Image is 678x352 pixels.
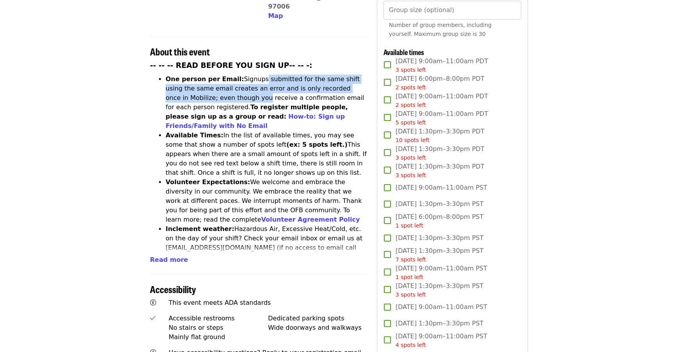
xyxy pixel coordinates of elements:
[286,141,347,148] strong: (ex: 5 spots left.)
[150,44,210,58] span: About this event
[396,84,426,91] span: 2 spots left
[150,315,155,322] i: check icon
[169,332,268,342] div: Mainly flat ground
[396,302,487,312] span: [DATE] 9:00am–11:00am PST
[396,144,484,162] span: [DATE] 1:30pm–3:30pm PDT
[396,281,484,299] span: [DATE] 1:30pm–3:30pm PST
[150,282,196,296] span: Accessibility
[396,172,426,178] span: 3 spots left
[166,178,368,224] li: We welcome and embrace the diversity in our community. We embrace the reality that we work at dif...
[396,92,488,109] span: [DATE] 9:00am–11:00am PDT
[396,292,426,298] span: 3 spots left
[150,256,188,263] span: Read more
[268,11,283,21] button: Map
[384,1,521,20] input: [object Object]
[396,162,484,180] span: [DATE] 1:30pm–3:30pm PDT
[396,264,487,281] span: [DATE] 9:00am–11:00am PST
[396,319,484,328] span: [DATE] 1:30pm–3:30pm PST
[268,314,368,323] div: Dedicated parking spots
[166,225,234,233] strong: Inclement weather:
[261,216,360,223] a: Volunteer Agreement Policy
[396,74,484,92] span: [DATE] 6:00pm–8:00pm PDT
[150,61,312,69] strong: -- -- -- READ BEFORE YOU SIGN UP-- -- -:
[268,12,283,20] span: Map
[396,246,484,264] span: [DATE] 1:30pm–3:30pm PST
[396,127,484,144] span: [DATE] 1:30pm–3:30pm PDT
[396,342,426,348] span: 4 spots left
[396,233,484,243] span: [DATE] 1:30pm–3:30pm PST
[396,57,488,74] span: [DATE] 9:00am–11:00am PDT
[396,109,488,127] span: [DATE] 9:00am–11:00am PDT
[166,224,368,271] li: Hazardous Air, Excessive Heat/Cold, etc. on the day of your shift? Check your email inbox or emai...
[396,137,430,143] span: 10 spots left
[396,222,423,229] span: 1 spot left
[396,256,426,263] span: 7 spots left
[396,212,484,230] span: [DATE] 6:00pm–8:00pm PST
[150,299,156,306] i: universal-access icon
[150,255,188,265] button: Read more
[166,113,345,130] a: How-to: Sign up Friends/Family with No Email
[396,67,426,73] span: 3 spots left
[396,155,426,161] span: 3 spots left
[389,22,492,37] span: Number of group members, including yourself. Maximum group size is 30
[396,183,487,192] span: [DATE] 9:00am–11:00am PST
[396,274,423,280] span: 1 spot left
[396,332,487,349] span: [DATE] 9:00am–11:00am PST
[166,131,368,178] li: In the list of available times, you may see some that show a number of spots left This appears wh...
[169,323,268,332] div: No stairs or steps
[166,132,223,139] strong: Available Times:
[396,119,426,126] span: 5 spots left
[169,299,271,306] span: This event meets ADA standards
[169,314,268,323] div: Accessible restrooms
[384,47,424,57] span: Available times
[166,75,244,83] strong: One person per Email:
[268,323,368,332] div: Wide doorways and walkways
[396,199,484,209] span: [DATE] 1:30pm–3:30pm PST
[166,178,250,186] strong: Volunteer Expectations:
[166,75,368,131] li: Signups submitted for the same shift using the same email creates an error and is only recorded o...
[166,103,348,120] strong: To register multiple people, please sign up as a group or read:
[396,102,426,108] span: 2 spots left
